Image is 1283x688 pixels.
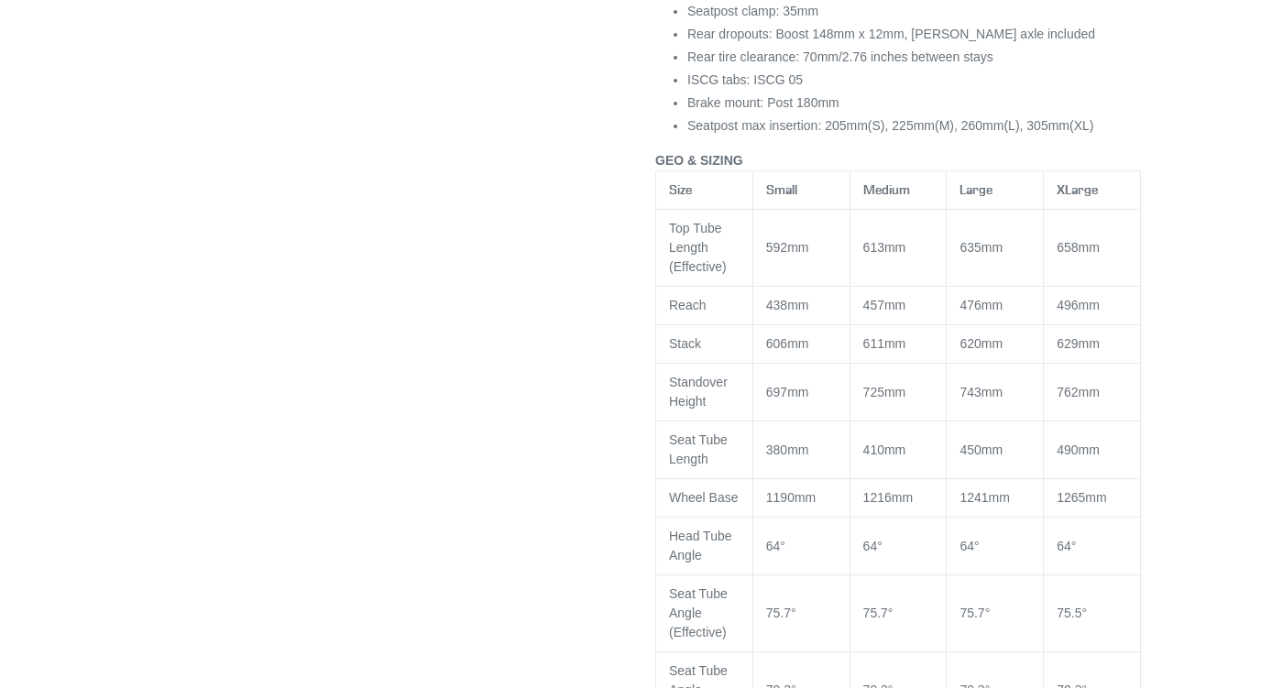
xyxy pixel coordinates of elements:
span: 1190mm [766,490,816,505]
span: Small [766,181,797,198]
span: Standover Height [669,375,728,409]
span: 496mm [1057,298,1100,312]
span: 629mm [1057,336,1100,351]
span: 658mm [1057,240,1100,255]
span: 64° [766,539,785,553]
span: 450mm [960,442,1003,457]
span: Medium [863,181,910,198]
span: 1216mm [863,490,913,505]
span: 75.7° [960,606,990,620]
span: 620mm [960,336,1003,351]
span: Wheel Base [669,490,738,505]
span: 1265mm [1057,490,1106,505]
span: Seat Tube Length [669,432,728,466]
span: Brake mount: Post 180mm [687,95,839,110]
span: XLarge [1057,181,1098,198]
span: 697mm [766,385,809,399]
span: 611mm [863,336,906,351]
span: 457mm [863,298,906,312]
span: 613mm [863,240,906,255]
span: 606mm [766,336,809,351]
span: Rear tire clearance: 70mm/2.76 inches between stays [687,49,993,64]
span: Seat Tube Angle (Effective) [669,586,728,639]
span: Reach [669,298,706,312]
span: 438mm [766,298,809,312]
span: 75.7° [766,606,796,620]
span: Seatpost clamp: 35mm [687,4,818,18]
span: ISCG tabs: ISCG 05 [687,72,803,87]
span: 725mm [863,385,906,399]
span: 592mm [766,240,809,255]
span: Rear dropouts: Boost 148mm x 12mm, [PERSON_NAME] axle included [687,27,1095,41]
span: GEO & SIZING [655,153,743,168]
span: 410mm [863,442,906,457]
li: Seatpost max insertion: 205mm(S), 225mm(M), 260mm(L), 305mm(XL) [687,116,1141,136]
span: 380mm [766,442,809,457]
span: 476mm [960,298,1003,312]
span: 75.5° [1057,606,1087,620]
span: Top Tube Length (Effective) [669,221,727,274]
span: 743mm [960,385,1003,399]
span: 762mm [1057,385,1100,399]
span: 64° [960,539,979,553]
span: Large [960,181,992,198]
th: Size [656,171,753,210]
span: 75.7° [863,606,894,620]
span: 490mm [1057,442,1100,457]
span: 1241mm [960,490,1009,505]
span: 64° [863,539,883,553]
span: 64° [1057,539,1076,553]
span: Stack [669,336,701,351]
span: 635mm [960,240,1003,255]
span: Head Tube Angle [669,529,732,562]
